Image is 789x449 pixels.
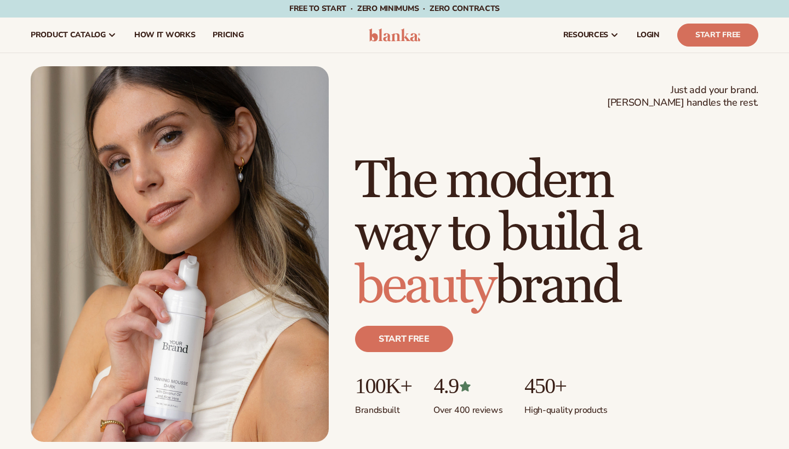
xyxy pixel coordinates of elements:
[134,31,196,39] span: How It Works
[677,24,758,47] a: Start Free
[554,18,628,53] a: resources
[31,31,106,39] span: product catalog
[369,28,421,42] img: logo
[204,18,252,53] a: pricing
[355,326,453,352] a: Start free
[563,31,608,39] span: resources
[637,31,660,39] span: LOGIN
[355,155,758,313] h1: The modern way to build a brand
[433,398,502,416] p: Over 400 reviews
[355,398,411,416] p: Brands built
[31,66,329,442] img: Female holding tanning mousse.
[213,31,243,39] span: pricing
[607,84,758,110] span: Just add your brand. [PERSON_NAME] handles the rest.
[433,374,502,398] p: 4.9
[289,3,500,14] span: Free to start · ZERO minimums · ZERO contracts
[524,374,607,398] p: 450+
[628,18,668,53] a: LOGIN
[355,374,411,398] p: 100K+
[125,18,204,53] a: How It Works
[355,254,494,318] span: beauty
[22,18,125,53] a: product catalog
[524,398,607,416] p: High-quality products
